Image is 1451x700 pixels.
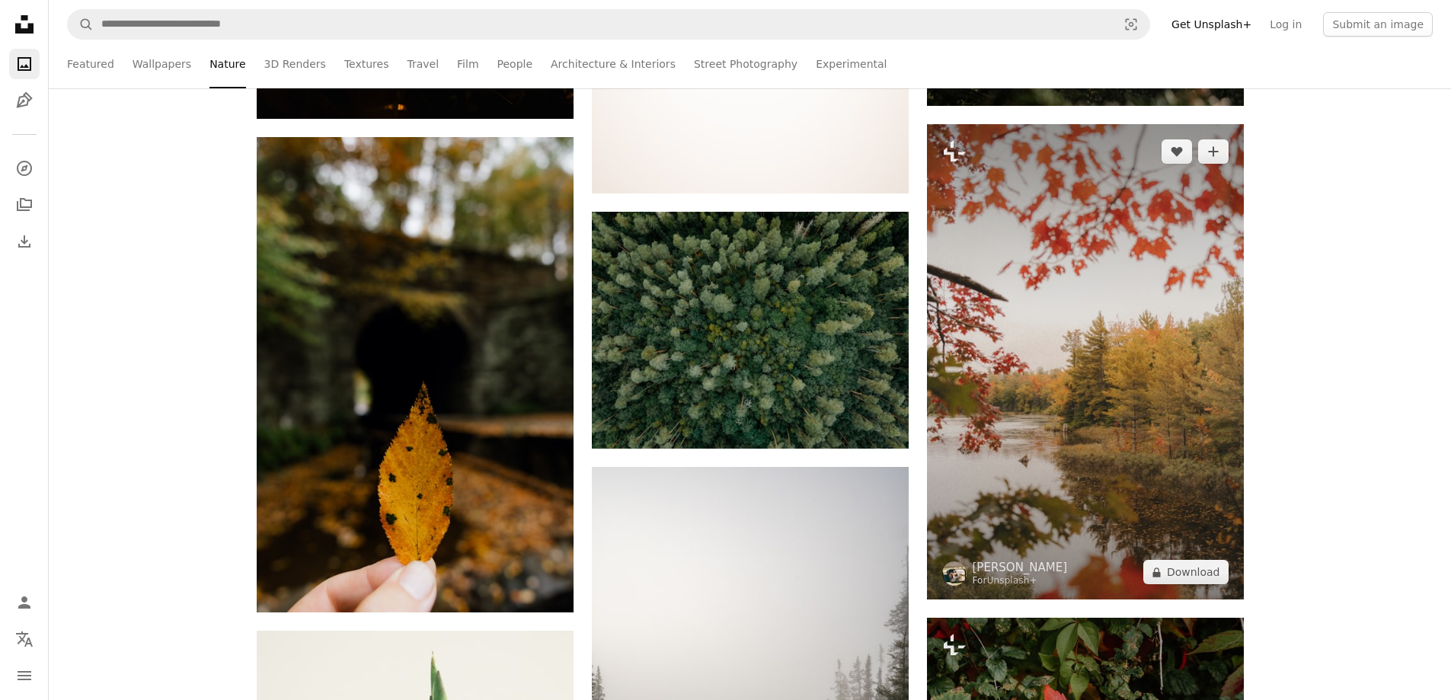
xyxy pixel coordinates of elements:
button: Search Unsplash [68,10,94,39]
a: [PERSON_NAME] [973,560,1068,575]
button: Language [9,624,40,654]
a: Travel [407,40,439,88]
a: Textures [344,40,389,88]
a: Street Photography [694,40,797,88]
a: Collections [9,190,40,220]
button: Add to Collection [1198,139,1229,164]
button: Download [1143,560,1229,584]
a: Aerial view of a dense green forest canopy. [592,323,909,337]
div: For [973,575,1068,587]
form: Find visuals sitewide [67,9,1150,40]
button: Menu [9,660,40,691]
a: Film [457,40,478,88]
a: Explore [9,153,40,184]
img: Go to Hans's profile [942,561,967,586]
a: Unsplash+ [987,575,1037,586]
a: Download History [9,226,40,257]
a: Wallpapers [133,40,191,88]
a: Illustrations [9,85,40,116]
button: Submit an image [1323,12,1433,37]
a: a body of water surrounded by lots of trees [927,355,1244,369]
img: Aerial view of a dense green forest canopy. [592,212,909,449]
a: Architecture & Interiors [551,40,676,88]
a: Experimental [816,40,887,88]
a: Hand holding a yellow leaf in front of tunnel. [257,368,574,382]
a: Log in / Sign up [9,587,40,618]
button: Like [1162,139,1192,164]
img: Hand holding a yellow leaf in front of tunnel. [257,137,574,612]
button: Visual search [1113,10,1149,39]
img: a body of water surrounded by lots of trees [927,124,1244,599]
a: People [497,40,533,88]
a: Get Unsplash+ [1162,12,1261,37]
a: Photos [9,49,40,79]
a: 3D Renders [264,40,326,88]
a: Featured [67,40,114,88]
a: Home — Unsplash [9,9,40,43]
a: Log in [1261,12,1311,37]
